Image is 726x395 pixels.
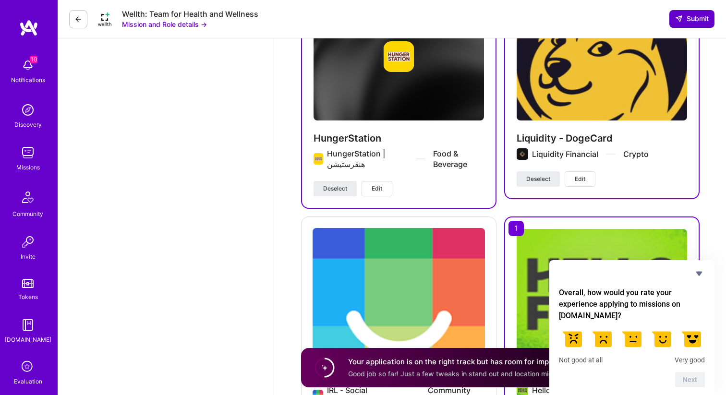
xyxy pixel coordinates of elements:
span: 10 [30,56,37,63]
div: Tokens [18,292,38,302]
span: Deselect [323,184,347,193]
button: Next question [675,372,705,387]
span: Very good [675,356,705,365]
img: Invite [18,232,37,251]
h4: Your application is on the right track but has room for improvement. [348,357,584,367]
button: Mission and Role details → [122,19,207,29]
img: logo [19,19,38,36]
i: icon SendLight [675,15,683,23]
span: Edit [575,175,585,183]
img: bell [18,56,37,75]
img: divider [606,154,616,155]
img: Company Logo [95,10,114,29]
div: Evaluation [14,376,42,386]
div: Invite [21,251,36,262]
div: Overall, how would you rate your experience applying to missions on A.Team? Select an option from... [559,325,705,365]
img: Hello Fresh [517,229,687,357]
span: Deselect [526,175,550,183]
div: Notifications [11,75,45,85]
div: Community [12,209,43,219]
div: Discovery [14,120,42,130]
button: Hide survey [693,268,705,279]
span: Not good at all [559,356,603,365]
img: teamwork [18,143,37,162]
img: Company logo [314,153,323,165]
span: Good job so far! Just a few tweaks in stand out and location might help. [348,370,576,378]
div: [DOMAIN_NAME] [5,335,51,345]
i: icon LeftArrowDark [74,15,82,23]
i: icon SelectionTeam [19,358,37,376]
span: Submit [675,14,709,24]
div: HungerStation | هنقرستيشن Food & Beverage [327,148,484,169]
img: divider [416,158,425,159]
img: tokens [22,279,34,288]
div: Missions [16,162,40,172]
img: guide book [18,315,37,335]
span: Edit [372,184,382,193]
img: discovery [18,100,37,120]
h2: Overall, how would you rate your experience applying to missions on A.Team? Select an option from... [559,287,705,322]
img: Community [16,186,39,209]
h4: HungerStation [314,132,484,144]
div: Wellth: Team for Health and Wellness [122,9,258,19]
div: Overall, how would you rate your experience applying to missions on A.Team? Select an option from... [559,268,705,388]
img: Company logo [383,41,414,72]
img: Company logo [517,148,528,160]
div: Liquidity Financial Crypto [532,149,649,159]
h4: Liquidity - DogeCard [517,132,687,144]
